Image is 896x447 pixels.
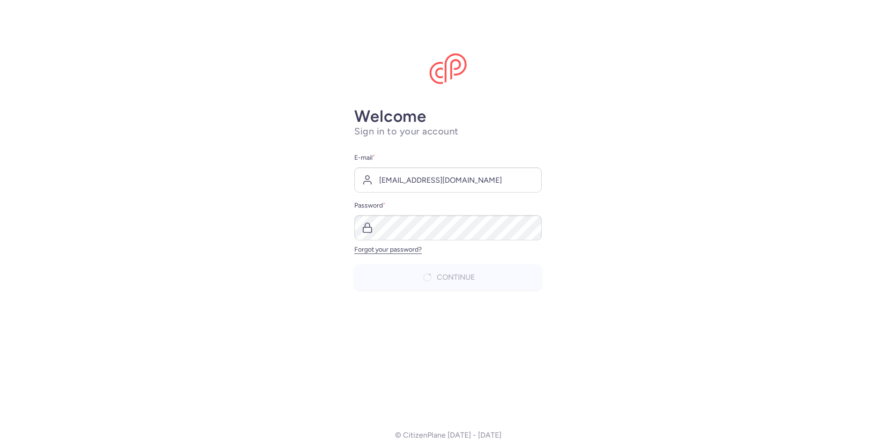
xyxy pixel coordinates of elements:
[354,167,542,193] input: user@example.com
[354,152,542,164] label: E-mail
[354,246,422,253] a: Forgot your password?
[354,126,542,137] h1: Sign in to your account
[437,273,475,282] span: Continue
[429,53,467,84] img: CitizenPlane logo
[395,431,501,440] p: © CitizenPlane [DATE] - [DATE]
[354,200,542,211] label: Password
[354,265,542,290] button: Continue
[354,106,426,126] strong: Welcome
